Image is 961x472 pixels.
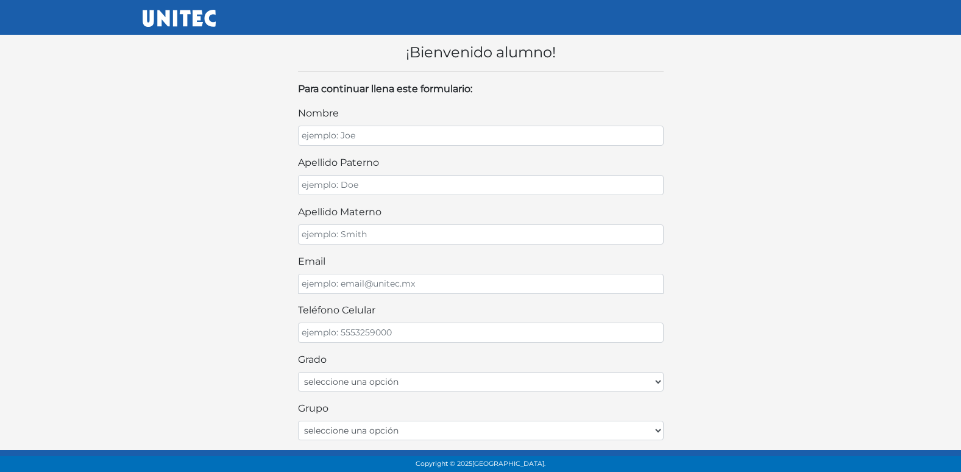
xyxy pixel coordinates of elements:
label: Grupo [298,401,328,416]
input: ejemplo: 5553259000 [298,323,664,343]
span: [GEOGRAPHIC_DATA]. [472,460,545,468]
label: teléfono celular [298,303,375,318]
label: email [298,254,325,269]
input: ejemplo: Smith [298,224,664,245]
h4: ¡Bienvenido alumno! [298,44,664,62]
input: ejemplo: email@unitec.mx [298,274,664,294]
input: ejemplo: Doe [298,175,664,195]
label: nombre [298,106,339,121]
label: apellido paterno [298,156,379,170]
label: Grado [298,352,327,367]
img: UNITEC [143,10,216,27]
p: Para continuar llena este formulario: [298,82,664,96]
input: ejemplo: Joe [298,126,664,146]
label: apellido materno [298,205,381,220]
